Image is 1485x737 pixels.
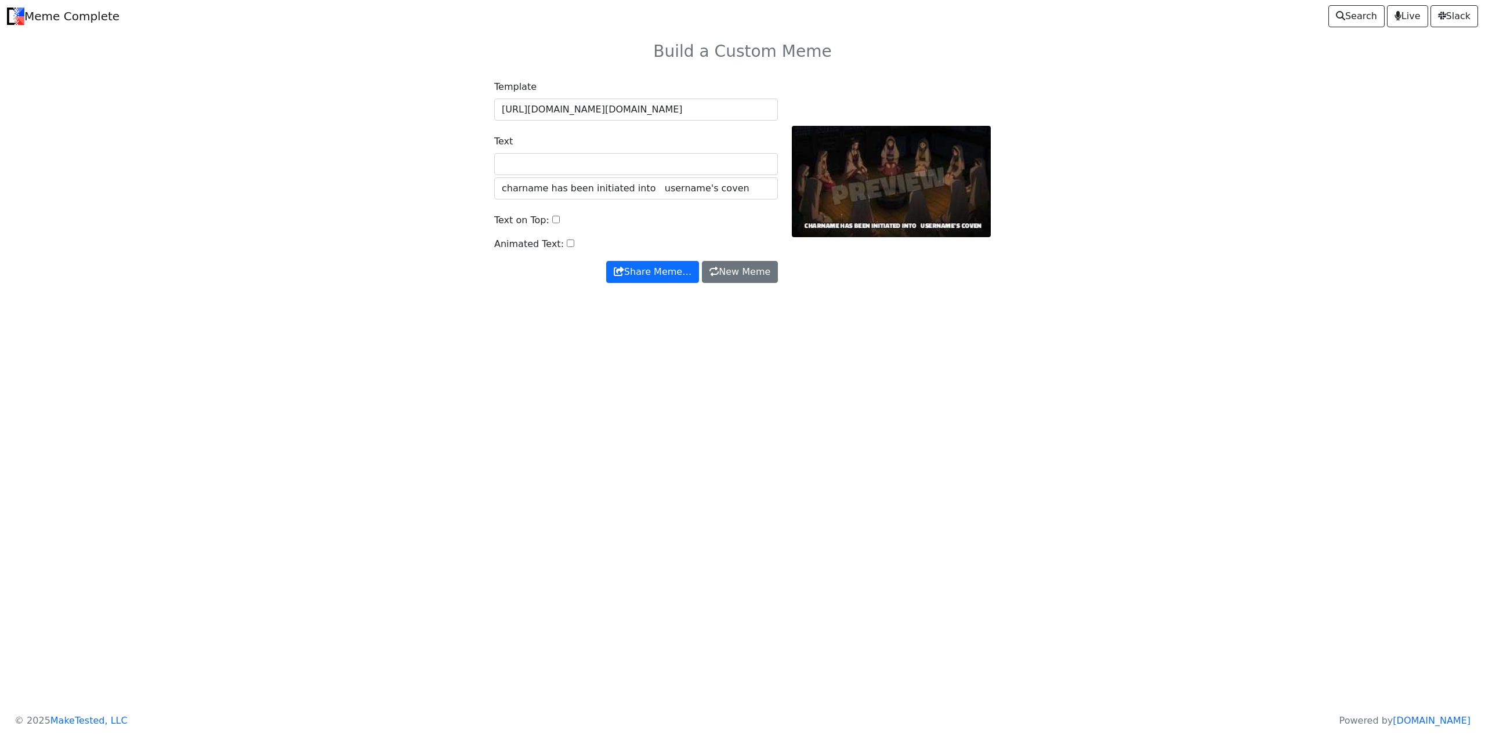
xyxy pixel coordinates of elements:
label: Text on Top: [494,213,549,227]
a: MakeTested, LLC [50,715,128,726]
img: Meme Complete [7,8,24,25]
span: Slack [1438,9,1470,23]
a: [DOMAIN_NAME] [1393,715,1470,726]
input: Background Image URL [494,99,778,121]
span: New Meme [709,265,770,279]
input: Top line of text [494,153,778,175]
a: Search [1328,5,1385,27]
span: Search [1336,9,1377,23]
label: Template [494,80,537,94]
h3: Build a Custom Meme [367,42,1118,61]
input: Bottom line of text [494,177,778,199]
a: Live [1387,5,1428,27]
label: Text [494,135,513,148]
a: New Meme [702,261,778,283]
button: Share Meme… [606,261,699,283]
label: Animated Text: [494,237,564,251]
span: Live [1395,9,1421,23]
p: © 2025 [15,714,128,728]
a: Slack [1430,5,1478,27]
p: Powered by [1339,714,1470,728]
a: Meme Complete [7,5,119,28]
